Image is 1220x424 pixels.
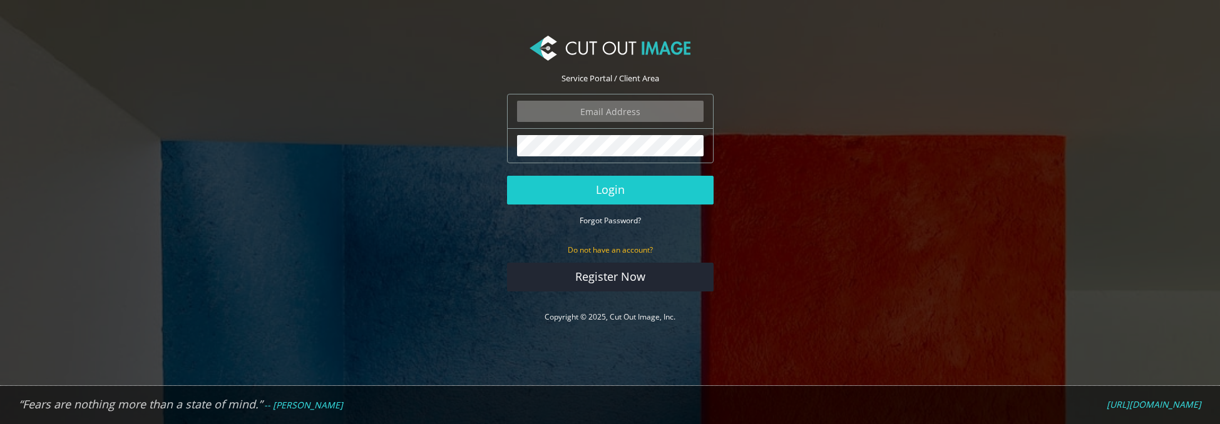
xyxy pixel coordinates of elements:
em: “Fears are nothing more than a state of mind.” [19,396,262,411]
img: Cut Out Image [530,36,690,61]
em: -- [PERSON_NAME] [264,399,343,411]
a: Register Now [507,263,714,291]
a: [URL][DOMAIN_NAME] [1107,399,1201,410]
a: Copyright © 2025, Cut Out Image, Inc. [545,311,675,322]
a: Forgot Password? [580,215,641,226]
span: Service Portal / Client Area [561,73,659,84]
button: Login [507,176,714,204]
input: Email Address [517,101,704,122]
small: Do not have an account? [568,245,653,255]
